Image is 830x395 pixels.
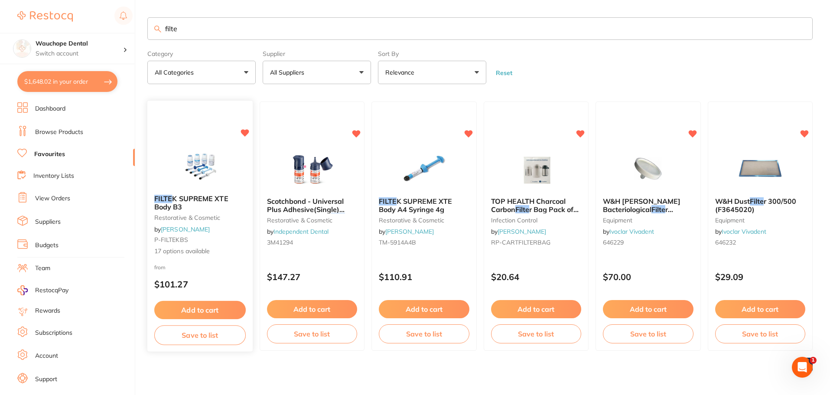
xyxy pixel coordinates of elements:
[154,194,228,211] span: K SUPREME XTE Body B3
[750,197,764,206] em: Filte
[715,228,766,235] span: by
[17,7,73,26] a: Restocq Logo
[155,68,197,77] p: All Categories
[715,324,806,343] button: Save to list
[792,357,813,378] iframe: Intercom live chat
[17,285,28,295] img: RestocqPay
[491,205,579,222] span: r Bag Pack of 12
[732,147,788,190] img: W&H Dust Filter 300/500 (F3645020)
[172,144,228,188] img: FILTEK SUPREME XTE Body B3
[491,324,582,343] button: Save to list
[379,324,469,343] button: Save to list
[35,286,68,295] span: RestocqPay
[36,49,123,58] p: Switch account
[378,61,486,84] button: Relevance
[154,301,246,320] button: Add to cart
[331,213,345,222] em: Filte
[154,236,188,244] span: P-FILTEKBS
[263,50,371,57] label: Supplier
[379,217,469,224] small: restorative & cosmetic
[491,217,582,224] small: infection control
[603,324,693,343] button: Save to list
[35,128,83,137] a: Browse Products
[154,195,246,211] b: FILTEK SUPREME XTE Body B3
[603,272,693,282] p: $70.00
[267,228,329,235] span: by
[35,352,58,360] a: Account
[35,194,70,203] a: View Orders
[491,300,582,318] button: Add to cart
[35,241,59,250] a: Budgets
[515,205,529,214] em: Filte
[263,61,371,84] button: All Suppliers
[385,228,434,235] a: [PERSON_NAME]
[379,238,416,246] span: TM-5914A4B
[267,197,345,222] span: Scotchbond - Universal Plus Adhesive(Single) **Buy 3 Receive 1 x
[715,300,806,318] button: Add to cart
[13,40,31,57] img: Wauchope Dental
[154,280,246,290] p: $101.27
[603,197,693,213] b: W&H Lisa Bacteriological Filter (W322400X)
[147,17,813,40] input: Search Favourite Products
[154,215,246,222] small: restorative & cosmetic
[33,172,74,180] a: Inventory Lists
[715,197,750,206] span: W&H Dust
[284,147,340,190] img: Scotchbond - Universal Plus Adhesive(Single) **Buy 3 Receive 1 x Filtek XTE Universal Refill Caps...
[267,217,358,224] small: restorative & cosmetic
[161,225,210,233] a: [PERSON_NAME]
[35,307,60,315] a: Rewards
[603,228,654,235] span: by
[491,197,582,213] b: TOP HEALTH Charcoal Carbon Filter Bag Pack of 12
[17,71,117,92] button: $1,648.02 in your order
[603,238,624,246] span: 646229
[147,50,256,57] label: Category
[35,218,61,226] a: Suppliers
[603,205,673,222] span: r (W322400X)
[385,68,418,77] p: Relevance
[270,68,308,77] p: All Suppliers
[491,197,566,213] span: TOP HEALTH Charcoal Carbon
[508,147,564,190] img: TOP HEALTH Charcoal Carbon Filter Bag Pack of 12
[267,197,358,213] b: Scotchbond - Universal Plus Adhesive(Single) **Buy 3 Receive 1 x Filtek XTE Universal Refill Caps...
[491,228,546,235] span: by
[154,247,246,256] span: 17 options available
[35,264,50,273] a: Team
[379,197,397,206] em: FILTE
[379,197,452,213] span: K SUPREME XTE Body A4 Syringe 4g
[651,205,665,214] em: Filte
[491,272,582,282] p: $20.64
[35,375,57,384] a: Support
[267,324,358,343] button: Save to list
[609,228,654,235] a: Ivoclar Vivadent
[491,238,550,246] span: RP-CARTFILTERBAG
[378,50,486,57] label: Sort By
[379,300,469,318] button: Add to cart
[620,147,676,190] img: W&H Lisa Bacteriological Filter (W322400X)
[267,238,293,246] span: 3M41294
[267,272,358,282] p: $147.27
[154,194,172,203] em: FILTE
[715,272,806,282] p: $29.09
[396,147,452,190] img: FILTEK SUPREME XTE Body A4 Syringe 4g
[34,150,65,159] a: Favourites
[17,285,68,295] a: RestocqPay
[273,228,329,235] a: Independent Dental
[603,217,693,224] small: equipment
[722,228,766,235] a: Ivoclar Vivadent
[603,197,680,213] span: W&H [PERSON_NAME] Bacteriological
[379,197,469,213] b: FILTEK SUPREME XTE Body A4 Syringe 4g
[147,61,256,84] button: All Categories
[715,238,736,246] span: 646232
[267,300,358,318] button: Add to cart
[498,228,546,235] a: [PERSON_NAME]
[35,329,72,337] a: Subscriptions
[17,11,73,22] img: Restocq Logo
[154,225,210,233] span: by
[715,197,796,213] span: r 300/500 (F3645020)
[799,356,813,373] a: 1
[379,228,434,235] span: by
[35,104,65,113] a: Dashboard
[154,264,166,271] span: from
[715,217,806,224] small: equipment
[715,197,806,213] b: W&H Dust Filter 300/500 (F3645020)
